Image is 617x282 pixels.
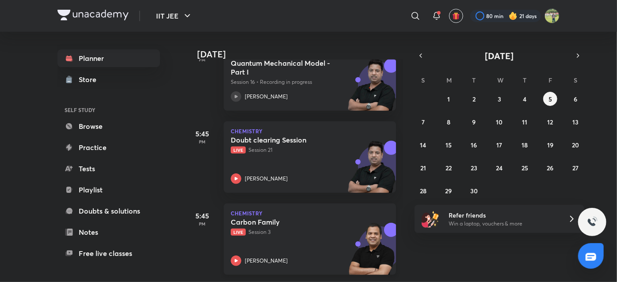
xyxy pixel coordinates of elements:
[231,78,369,86] p: Session 16 • Recording in progress
[231,146,369,154] p: Session 21
[543,92,557,106] button: September 5, 2025
[492,92,507,106] button: September 3, 2025
[587,217,598,227] img: ttu
[57,160,160,177] a: Tests
[185,221,220,226] p: PM
[57,49,160,67] a: Planner
[545,8,560,23] img: KRISH JINDAL
[449,9,463,23] button: avatar
[416,115,430,129] button: September 7, 2025
[245,175,288,183] p: [PERSON_NAME]
[518,115,532,129] button: September 11, 2025
[471,141,477,149] abbr: September 16, 2025
[452,12,460,20] img: avatar
[57,117,160,135] a: Browse
[442,138,456,152] button: September 15, 2025
[518,138,532,152] button: September 18, 2025
[496,118,503,126] abbr: September 10, 2025
[492,138,507,152] button: September 17, 2025
[485,50,514,62] span: [DATE]
[185,139,220,144] p: PM
[231,228,369,236] p: Session 3
[57,10,129,20] img: Company Logo
[57,202,160,220] a: Doubts & solutions
[547,164,553,172] abbr: September 26, 2025
[574,76,577,84] abbr: Saturday
[231,147,246,154] span: Live
[446,164,452,172] abbr: September 22, 2025
[420,187,427,195] abbr: September 28, 2025
[422,118,425,126] abbr: September 7, 2025
[446,76,452,84] abbr: Monday
[568,138,583,152] button: September 20, 2025
[151,7,198,25] button: IIT JEE
[185,128,220,139] h5: 5:45
[568,92,583,106] button: September 6, 2025
[509,11,518,20] img: streak
[472,118,476,126] abbr: September 9, 2025
[57,139,160,156] a: Practice
[422,210,439,228] img: referral
[231,135,341,144] h5: Doubt clearing Session
[231,128,389,134] p: Chemistry
[197,49,405,60] h4: [DATE]
[547,141,553,149] abbr: September 19, 2025
[518,161,532,175] button: September 25, 2025
[57,71,160,88] a: Store
[496,141,502,149] abbr: September 17, 2025
[467,138,481,152] button: September 16, 2025
[523,76,526,84] abbr: Thursday
[442,92,456,106] button: September 1, 2025
[572,164,579,172] abbr: September 27, 2025
[427,49,572,62] button: [DATE]
[231,59,341,76] h5: Quantum Mechanical Model - Part I
[522,141,528,149] abbr: September 18, 2025
[416,138,430,152] button: September 14, 2025
[245,93,288,101] p: [PERSON_NAME]
[422,76,425,84] abbr: Sunday
[442,161,456,175] button: September 22, 2025
[231,211,389,216] p: Chemistry
[572,141,579,149] abbr: September 20, 2025
[420,141,427,149] abbr: September 14, 2025
[442,184,456,198] button: September 29, 2025
[447,95,450,103] abbr: September 1, 2025
[57,102,160,117] h6: SELF STUDY
[522,118,527,126] abbr: September 11, 2025
[496,164,503,172] abbr: September 24, 2025
[442,115,456,129] button: September 8, 2025
[57,244,160,262] a: Free live classes
[543,138,557,152] button: September 19, 2025
[446,141,452,149] abbr: September 15, 2025
[547,118,553,126] abbr: September 12, 2025
[57,223,160,241] a: Notes
[467,115,481,129] button: September 9, 2025
[57,10,129,23] a: Company Logo
[470,187,478,195] abbr: September 30, 2025
[523,95,526,103] abbr: September 4, 2025
[467,184,481,198] button: September 30, 2025
[467,161,481,175] button: September 23, 2025
[231,229,246,236] span: Live
[471,164,477,172] abbr: September 23, 2025
[572,118,579,126] abbr: September 13, 2025
[568,161,583,175] button: September 27, 2025
[231,218,341,226] h5: Carbon Family
[185,57,220,62] p: PM
[568,115,583,129] button: September 13, 2025
[472,95,476,103] abbr: September 2, 2025
[492,161,507,175] button: September 24, 2025
[543,161,557,175] button: September 26, 2025
[347,59,396,120] img: unacademy
[467,92,481,106] button: September 2, 2025
[498,95,501,103] abbr: September 3, 2025
[472,76,476,84] abbr: Tuesday
[543,115,557,129] button: September 12, 2025
[245,257,288,265] p: [PERSON_NAME]
[420,164,426,172] abbr: September 21, 2025
[449,211,557,220] h6: Refer friends
[548,76,552,84] abbr: Friday
[57,181,160,199] a: Playlist
[522,164,528,172] abbr: September 25, 2025
[416,161,430,175] button: September 21, 2025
